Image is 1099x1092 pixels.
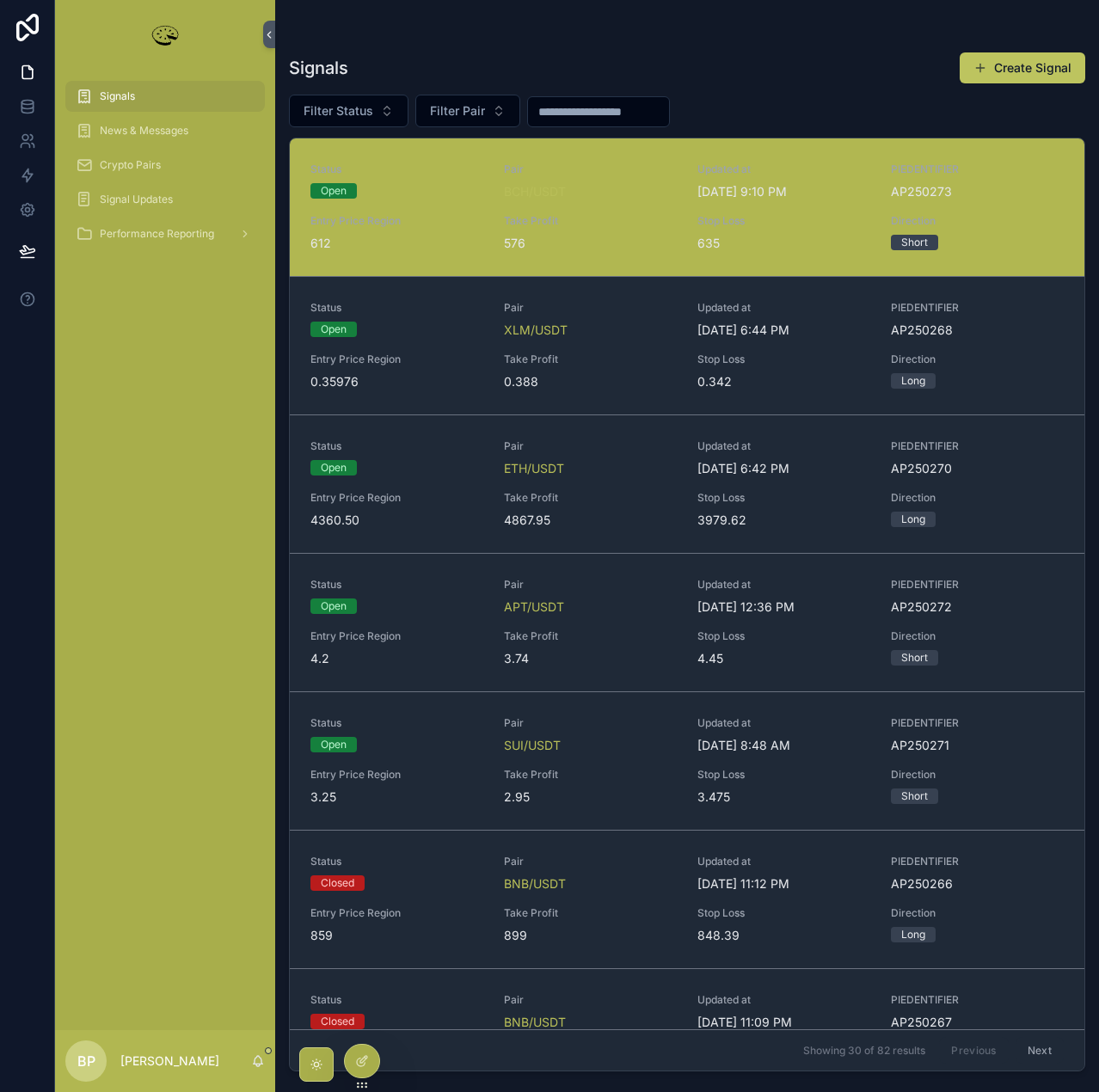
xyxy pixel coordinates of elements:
img: App logo [148,21,182,48]
span: Stop Loss [697,491,870,505]
span: 3.74 [504,650,677,667]
span: Pair [504,716,677,730]
p: [PERSON_NAME] [120,1052,219,1070]
span: Direction [891,353,1064,366]
a: BNB/USDT [504,1014,566,1031]
div: Closed [321,875,354,891]
span: AP250271 [891,737,1064,754]
span: Status [310,578,483,592]
span: Crypto Pairs [100,158,161,172]
span: [DATE] 9:10 PM [697,183,870,200]
span: Pair [504,439,677,453]
a: XLM/USDT [504,322,568,339]
div: Long [901,373,925,389]
span: BP [77,1051,95,1071]
span: 3.475 [697,788,870,806]
span: Updated at [697,578,870,592]
span: PIEDENTIFIER [891,716,1064,730]
span: 4360.50 [310,512,483,529]
span: AP250267 [891,1014,1064,1031]
a: SUI/USDT [504,737,561,754]
a: StatusOpenPairAPT/USDTUpdated at[DATE] 12:36 PMPIEDENTIFIERAP250272Entry Price Region4.2Take Prof... [290,553,1084,691]
a: Crypto Pairs [65,150,265,181]
span: Stop Loss [697,906,870,920]
span: 848.39 [697,927,870,944]
button: Next [1016,1037,1064,1064]
span: Updated at [697,439,870,453]
span: PIEDENTIFIER [891,439,1064,453]
span: Status [310,163,483,176]
span: Signal Updates [100,193,173,206]
div: Short [901,235,928,250]
span: Updated at [697,163,870,176]
a: StatusOpenPairBCH/USDTUpdated at[DATE] 9:10 PMPIEDENTIFIERAP250273Entry Price Region612Take Profi... [290,138,1084,276]
span: 899 [504,927,677,944]
span: Direction [891,768,1064,782]
div: Open [321,460,347,475]
span: APT/USDT [504,598,564,616]
span: Showing 30 of 82 results [803,1044,925,1058]
span: Performance Reporting [100,227,214,241]
a: Create Signal [960,52,1085,83]
span: AP250268 [891,322,1064,339]
div: Open [321,598,347,614]
span: Pair [504,578,677,592]
span: Stop Loss [697,629,870,643]
button: Select Button [289,95,408,127]
span: 859 [310,927,483,944]
span: Status [310,855,483,868]
h1: Signals [289,56,348,80]
span: Filter Pair [430,102,485,120]
span: [DATE] 6:44 PM [697,322,870,339]
div: Open [321,737,347,752]
span: 2.95 [504,788,677,806]
span: Take Profit [504,768,677,782]
span: Take Profit [504,491,677,505]
a: BCH/USDT [504,183,566,200]
span: 3979.62 [697,512,870,529]
span: [DATE] 12:36 PM [697,598,870,616]
span: Stop Loss [697,768,870,782]
div: Closed [321,1014,354,1029]
span: Entry Price Region [310,629,483,643]
span: 576 [504,235,677,252]
span: Direction [891,906,1064,920]
span: 612 [310,235,483,252]
a: ETH/USDT [504,460,564,477]
span: Take Profit [504,629,677,643]
span: Pair [504,855,677,868]
span: Take Profit [504,214,677,228]
span: News & Messages [100,124,188,138]
span: Entry Price Region [310,491,483,505]
span: Direction [891,629,1064,643]
div: Open [321,183,347,199]
span: Status [310,439,483,453]
div: Long [901,927,925,942]
div: Short [901,650,928,666]
div: Long [901,512,925,527]
a: BNB/USDT [504,875,566,893]
span: PIEDENTIFIER [891,578,1064,592]
span: 3.25 [310,788,483,806]
a: StatusOpenPairXLM/USDTUpdated at[DATE] 6:44 PMPIEDENTIFIERAP250268Entry Price Region0.35976Take P... [290,276,1084,414]
span: PIEDENTIFIER [891,163,1064,176]
span: Updated at [697,716,870,730]
button: Select Button [415,95,520,127]
a: StatusOpenPairSUI/USDTUpdated at[DATE] 8:48 AMPIEDENTIFIERAP250271Entry Price Region3.25Take Prof... [290,691,1084,830]
span: [DATE] 11:09 PM [697,1014,870,1031]
div: Short [901,788,928,804]
span: PIEDENTIFIER [891,993,1064,1007]
span: Updated at [697,855,870,868]
span: Take Profit [504,906,677,920]
span: 4.45 [697,650,870,667]
span: Pair [504,163,677,176]
span: Entry Price Region [310,768,483,782]
a: StatusOpenPairETH/USDTUpdated at[DATE] 6:42 PMPIEDENTIFIERAP250270Entry Price Region4360.50Take P... [290,414,1084,553]
span: Entry Price Region [310,906,483,920]
span: Direction [891,214,1064,228]
span: Updated at [697,301,870,315]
